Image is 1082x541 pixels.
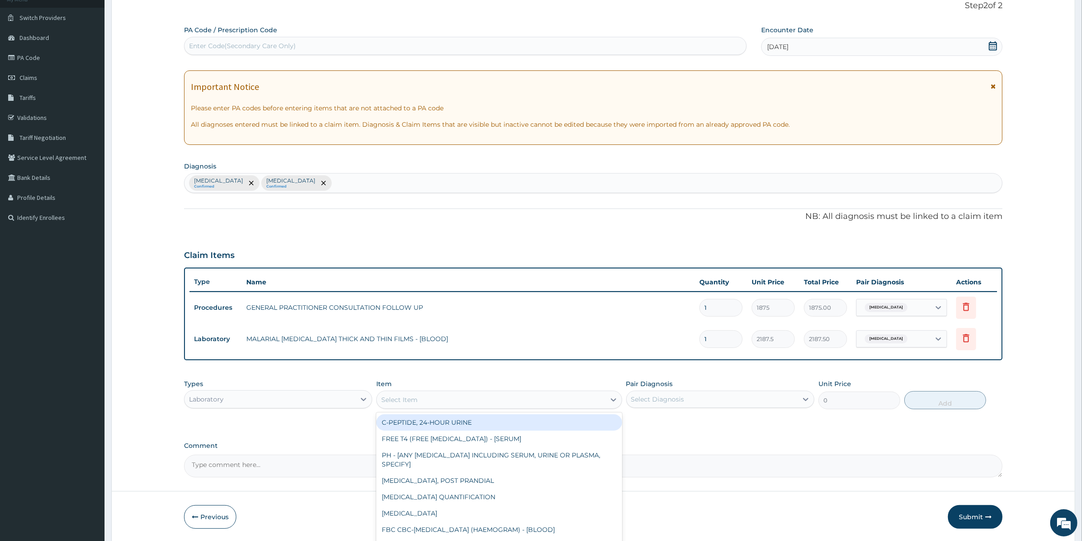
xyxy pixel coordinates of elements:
[184,211,1002,223] p: NB: All diagnosis must be linked to a claim item
[952,273,997,291] th: Actions
[149,5,171,26] div: Minimize live chat window
[626,379,673,388] label: Pair Diagnosis
[631,395,684,404] div: Select Diagnosis
[242,330,695,348] td: MALARIAL [MEDICAL_DATA] THICK AND THIN FILMS - [BLOOD]
[319,179,328,187] span: remove selection option
[191,104,996,113] p: Please enter PA codes before entering items that are not attached to a PA code
[189,395,224,404] div: Laboratory
[852,273,952,291] th: Pair Diagnosis
[266,184,315,189] small: Confirmed
[767,42,788,51] span: [DATE]
[376,521,622,538] div: FBC CBC-[MEDICAL_DATA] (HAEMOGRAM) - [BLOOD]
[799,273,852,291] th: Total Price
[242,273,695,291] th: Name
[20,134,66,142] span: Tariff Negotiation
[194,184,243,189] small: Confirmed
[865,334,907,343] span: [MEDICAL_DATA]
[189,273,242,290] th: Type
[904,391,986,409] button: Add
[20,14,66,22] span: Switch Providers
[53,114,125,206] span: We're online!
[242,298,695,317] td: GENERAL PRACTITIONER CONSULTATION FOLLOW UP
[761,25,813,35] label: Encounter Date
[381,395,418,404] div: Select Item
[948,505,1002,529] button: Submit
[376,414,622,431] div: C-PEPTIDE, 24-HOUR URINE
[5,248,173,280] textarea: Type your message and hit 'Enter'
[247,179,255,187] span: remove selection option
[191,82,259,92] h1: Important Notice
[184,380,203,388] label: Types
[376,431,622,447] div: FREE T4 (FREE [MEDICAL_DATA]) - [SERUM]
[376,505,622,521] div: [MEDICAL_DATA]
[376,489,622,505] div: [MEDICAL_DATA] QUANTIFICATION
[818,379,851,388] label: Unit Price
[184,442,1002,450] label: Comment
[184,505,236,529] button: Previous
[194,177,243,184] p: [MEDICAL_DATA]
[189,41,296,50] div: Enter Code(Secondary Care Only)
[20,34,49,42] span: Dashboard
[20,94,36,102] span: Tariffs
[184,251,234,261] h3: Claim Items
[47,51,153,63] div: Chat with us now
[189,331,242,347] td: Laboratory
[747,273,799,291] th: Unit Price
[266,177,315,184] p: [MEDICAL_DATA]
[184,1,1002,11] p: Step 2 of 2
[376,447,622,472] div: PH - [ANY [MEDICAL_DATA] INCLUDING SERUM, URINE OR PLASMA, SPECIFY]
[865,303,907,312] span: [MEDICAL_DATA]
[191,120,996,129] p: All diagnoses entered must be linked to a claim item. Diagnosis & Claim Items that are visible bu...
[189,299,242,316] td: Procedures
[376,379,392,388] label: Item
[184,25,277,35] label: PA Code / Prescription Code
[20,74,37,82] span: Claims
[17,45,37,68] img: d_794563401_company_1708531726252_794563401
[184,162,216,171] label: Diagnosis
[376,472,622,489] div: [MEDICAL_DATA], POST PRANDIAL
[695,273,747,291] th: Quantity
